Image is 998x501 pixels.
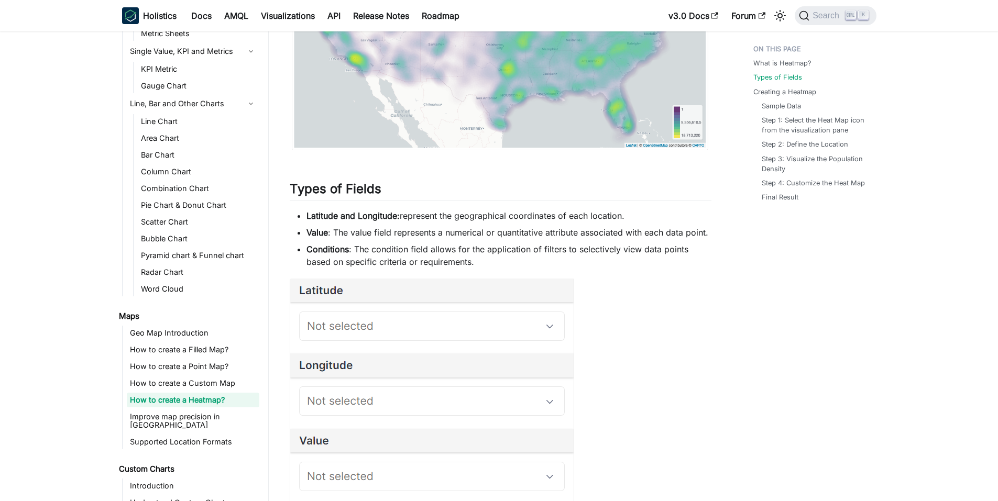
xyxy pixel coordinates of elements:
a: Bubble Chart [138,231,259,246]
strong: Value [306,227,328,238]
a: Final Result [762,192,798,202]
a: KPI Metric [138,62,259,76]
a: Word Cloud [138,282,259,296]
a: Forum [725,7,772,24]
kbd: K [858,10,869,20]
a: Creating a Heatmap [753,87,816,97]
a: Bar Chart [138,148,259,162]
a: Area Chart [138,131,259,146]
a: Release Notes [347,7,415,24]
button: Search (Ctrl+K) [795,6,876,25]
a: How to create a Heatmap? [127,393,259,407]
a: Step 3: Visualize the Population Density [762,154,866,174]
a: Combination Chart [138,181,259,196]
a: Radar Chart [138,265,259,280]
a: Docs [185,7,218,24]
a: What is Heatmap? [753,58,811,68]
a: How to create a Filled Map? [127,342,259,357]
a: Metric Sheets [138,26,259,41]
a: Pie Chart & Donut Chart [138,198,259,213]
a: Single Value, KPI and Metrics [127,43,259,60]
a: Sample Data [762,101,801,111]
a: API [321,7,347,24]
li: represent the geographical coordinates of each location. [306,209,711,222]
a: Geo Map Introduction [127,326,259,340]
img: Holistics [122,7,139,24]
strong: Conditions [306,244,349,254]
a: AMQL [218,7,255,24]
a: Step 4: Customize the Heat Map [762,178,865,188]
strong: Latitude and Longitude: [306,210,400,221]
nav: Docs sidebar [112,31,269,501]
a: Supported Location Formats [127,435,259,449]
a: Scatter Chart [138,215,259,229]
h2: Types of Fields [290,181,711,201]
a: How to create a Custom Map [127,376,259,391]
button: Switch between dark and light mode (currently light mode) [772,7,788,24]
a: HolisticsHolistics [122,7,177,24]
a: Roadmap [415,7,466,24]
span: Search [809,11,846,20]
a: Pyramid chart & Funnel chart [138,248,259,263]
a: Step 2: Define the Location [762,139,848,149]
a: Types of Fields [753,72,802,82]
a: Improve map precision in [GEOGRAPHIC_DATA] [127,409,259,432]
a: v3.0 Docs [662,7,725,24]
a: Gauge Chart [138,79,259,93]
a: Step 1: Select the Heat Map icon from the visualization pane [762,115,866,135]
a: Line Chart [138,114,259,129]
b: Holistics [143,9,177,22]
a: Maps [116,309,259,324]
li: : The value field represents a numerical or quantitative attribute associated with each data point. [306,226,711,239]
a: Introduction [127,478,259,493]
a: Custom Charts [116,462,259,476]
a: How to create a Point Map? [127,359,259,374]
li: : The condition field allows for the application of filters to selectively view data points based... [306,243,711,268]
a: Line, Bar and Other Charts [127,95,259,112]
a: Visualizations [255,7,321,24]
a: Column Chart [138,164,259,179]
